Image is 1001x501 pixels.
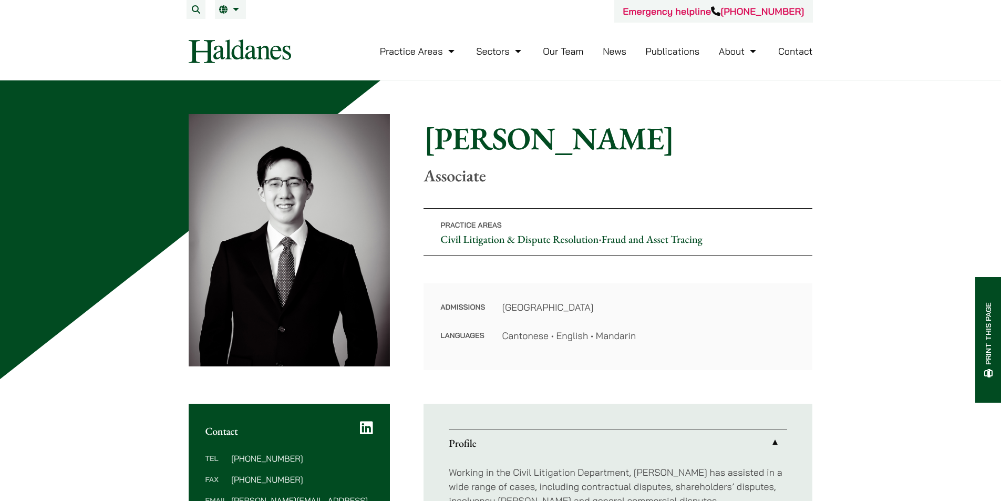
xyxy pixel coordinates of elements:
dd: [GEOGRAPHIC_DATA] [502,300,796,314]
a: Profile [449,430,787,457]
dt: Fax [205,475,227,496]
a: Our Team [543,45,583,57]
a: About [719,45,759,57]
a: EN [219,5,242,14]
p: Associate [424,166,812,186]
p: • [424,208,812,256]
a: Practice Areas [380,45,457,57]
dd: Cantonese • English • Mandarin [502,329,796,343]
a: Contact [778,45,813,57]
dt: Admissions [440,300,485,329]
dd: [PHONE_NUMBER] [231,454,373,463]
a: Publications [646,45,700,57]
a: Fraud and Asset Tracing [602,232,703,246]
a: LinkedIn [360,421,373,435]
a: Emergency helpline[PHONE_NUMBER] [623,5,804,17]
h2: Contact [205,425,374,437]
img: Logo of Haldanes [189,39,291,63]
a: Sectors [476,45,523,57]
a: Civil Litigation & Dispute Resolution [440,232,598,246]
span: Practice Areas [440,220,502,230]
h1: [PERSON_NAME] [424,119,812,157]
dt: Tel [205,454,227,475]
dd: [PHONE_NUMBER] [231,475,373,484]
dt: Languages [440,329,485,343]
a: News [603,45,626,57]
